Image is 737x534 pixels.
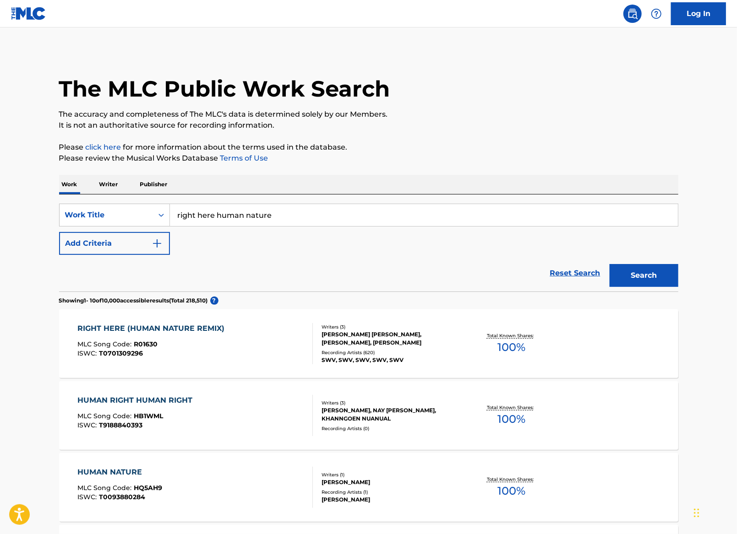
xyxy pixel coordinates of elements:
[322,356,460,364] div: SWV, SWV, SWV, SWV, SWV
[152,238,163,249] img: 9d2ae6d4665cec9f34b9.svg
[77,395,197,406] div: HUMAN RIGHT HUMAN RIGHT
[134,412,163,420] span: HB1WML
[11,7,46,20] img: MLC Logo
[86,143,121,151] a: click here
[210,297,218,305] span: ?
[77,421,99,429] span: ISWC :
[487,332,536,339] p: Total Known Shares:
[487,404,536,411] p: Total Known Shares:
[610,264,678,287] button: Search
[497,411,525,427] span: 100 %
[694,499,699,527] div: Drag
[322,496,460,504] div: [PERSON_NAME]
[77,493,99,501] span: ISWC :
[77,412,134,420] span: MLC Song Code :
[137,175,170,194] p: Publisher
[99,493,145,501] span: T0093880284
[77,484,134,492] span: MLC Song Code :
[546,263,605,283] a: Reset Search
[59,232,170,255] button: Add Criteria
[59,153,678,164] p: Please review the Musical Works Database
[59,109,678,120] p: The accuracy and completeness of The MLC's data is determined solely by our Members.
[77,349,99,357] span: ISWC :
[322,406,460,423] div: [PERSON_NAME], NAY [PERSON_NAME], KHANNGOEN NUANUAL
[322,399,460,406] div: Writers ( 3 )
[671,2,726,25] a: Log In
[99,349,143,357] span: T0701309296
[77,467,162,478] div: HUMAN NATURE
[322,489,460,496] div: Recording Artists ( 1 )
[59,453,678,522] a: HUMAN NATUREMLC Song Code:HQ5AH9ISWC:T0093880284Writers (1)[PERSON_NAME]Recording Artists (1)[PER...
[497,339,525,356] span: 100 %
[322,478,460,486] div: [PERSON_NAME]
[59,297,208,305] p: Showing 1 - 10 of 10,000 accessible results (Total 218,510 )
[59,120,678,131] p: It is not an authoritative source for recording information.
[322,349,460,356] div: Recording Artists ( 620 )
[59,75,390,102] h1: The MLC Public Work Search
[77,323,229,334] div: RIGHT HERE (HUMAN NATURE REMIX)
[651,8,662,19] img: help
[134,340,158,348] span: R01630
[97,175,121,194] p: Writer
[487,476,536,483] p: Total Known Shares:
[134,484,162,492] span: HQ5AH9
[77,340,134,348] span: MLC Song Code :
[322,471,460,478] div: Writers ( 1 )
[59,142,678,153] p: Please for more information about the terms used in the database.
[322,330,460,347] div: [PERSON_NAME] [PERSON_NAME], [PERSON_NAME], [PERSON_NAME]
[59,309,678,378] a: RIGHT HERE (HUMAN NATURE REMIX)MLC Song Code:R01630ISWC:T0701309296Writers (3)[PERSON_NAME] [PERS...
[59,175,80,194] p: Work
[59,204,678,291] form: Search Form
[322,425,460,432] div: Recording Artists ( 0 )
[65,210,147,221] div: Work Title
[322,324,460,330] div: Writers ( 3 )
[218,154,268,162] a: Terms of Use
[647,5,666,23] div: Help
[497,483,525,499] span: 100 %
[99,421,142,429] span: T9188840393
[627,8,638,19] img: search
[59,381,678,450] a: HUMAN RIGHT HUMAN RIGHTMLC Song Code:HB1WMLISWC:T9188840393Writers (3)[PERSON_NAME], NAY [PERSON_...
[691,490,737,534] iframe: Chat Widget
[623,5,642,23] a: Public Search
